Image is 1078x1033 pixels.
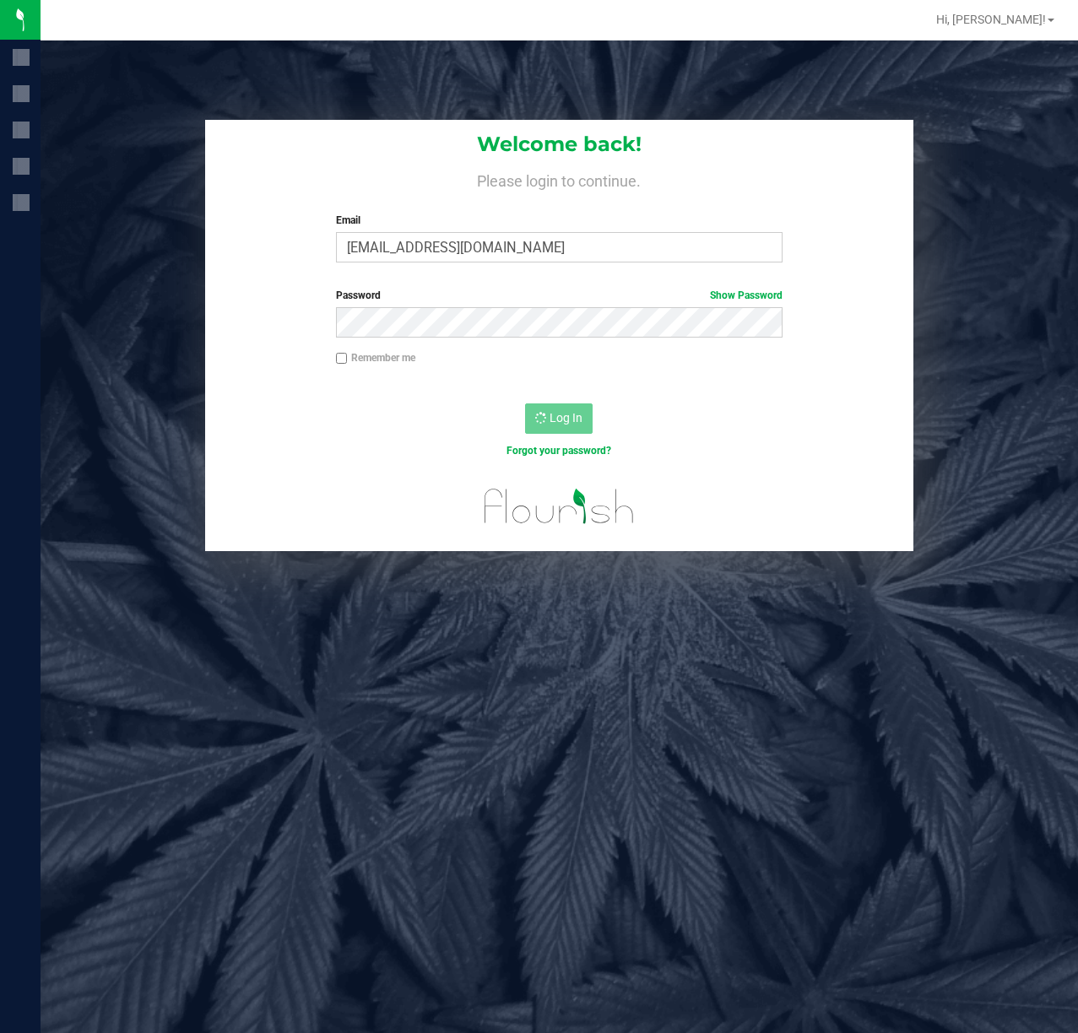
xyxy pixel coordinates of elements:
[525,403,593,434] button: Log In
[506,445,611,457] a: Forgot your password?
[471,476,648,537] img: flourish_logo.svg
[710,289,783,301] a: Show Password
[336,350,415,365] label: Remember me
[936,13,1046,26] span: Hi, [PERSON_NAME]!
[336,213,783,228] label: Email
[205,169,913,189] h4: Please login to continue.
[336,289,381,301] span: Password
[336,353,348,365] input: Remember me
[550,411,582,425] span: Log In
[205,133,913,155] h1: Welcome back!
